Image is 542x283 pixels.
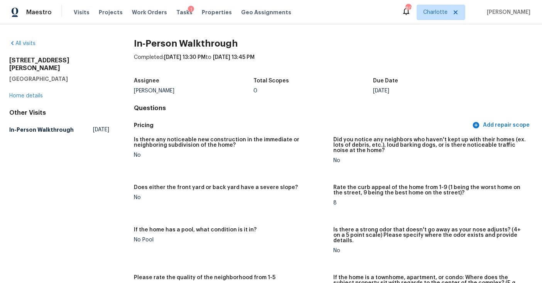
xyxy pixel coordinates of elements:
[333,158,527,163] div: No
[474,121,530,130] span: Add repair scope
[134,195,327,200] div: No
[93,126,109,134] span: [DATE]
[99,8,123,16] span: Projects
[134,78,159,84] h5: Assignee
[134,227,257,233] h5: If the home has a pool, what condition is it in?
[333,227,527,243] h5: Is there a strong odor that doesn't go away as your nose adjusts? (4+ on a 5 point scale) Please ...
[134,137,327,148] h5: Is there any noticeable new construction in the immediate or neighboring subdivision of the home?
[164,55,206,60] span: [DATE] 13:30 PM
[26,8,52,16] span: Maestro
[134,275,275,280] h5: Please rate the quality of the neighborhood from 1-5
[134,104,533,112] h4: Questions
[241,8,291,16] span: Geo Assignments
[213,55,255,60] span: [DATE] 13:45 PM
[9,126,74,134] h5: In-Person Walkthrough
[134,40,533,47] h2: In-Person Walkthrough
[132,8,167,16] span: Work Orders
[405,5,411,12] div: 80
[9,75,109,83] h5: [GEOGRAPHIC_DATA]
[333,137,527,153] h5: Did you notice any neighbors who haven't kept up with their homes (ex. lots of debris, etc.), lou...
[333,185,527,196] h5: Rate the curb appeal of the home from 1-9 (1 being the worst home on the street, 9 being the best...
[9,41,35,46] a: All visits
[9,123,109,137] a: In-Person Walkthrough[DATE]
[484,8,530,16] span: [PERSON_NAME]
[471,118,533,132] button: Add repair scope
[333,200,527,206] div: 8
[373,88,493,94] div: [DATE]
[9,109,109,117] div: Other Visits
[9,93,43,99] a: Home details
[134,54,533,74] div: Completed: to
[9,57,109,72] h2: [STREET_ADDRESS][PERSON_NAME]
[253,78,289,84] h5: Total Scopes
[373,78,398,84] h5: Due Date
[202,8,232,16] span: Properties
[333,248,527,253] div: No
[134,121,471,129] h5: Pricing
[253,88,373,94] div: 0
[134,237,327,243] div: No Pool
[188,6,194,13] div: 1
[74,8,89,16] span: Visits
[423,8,447,16] span: Charlotte
[134,185,298,190] h5: Does either the front yard or back yard have a severe slope?
[176,10,192,15] span: Tasks
[134,88,253,94] div: [PERSON_NAME]
[134,152,327,158] div: No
